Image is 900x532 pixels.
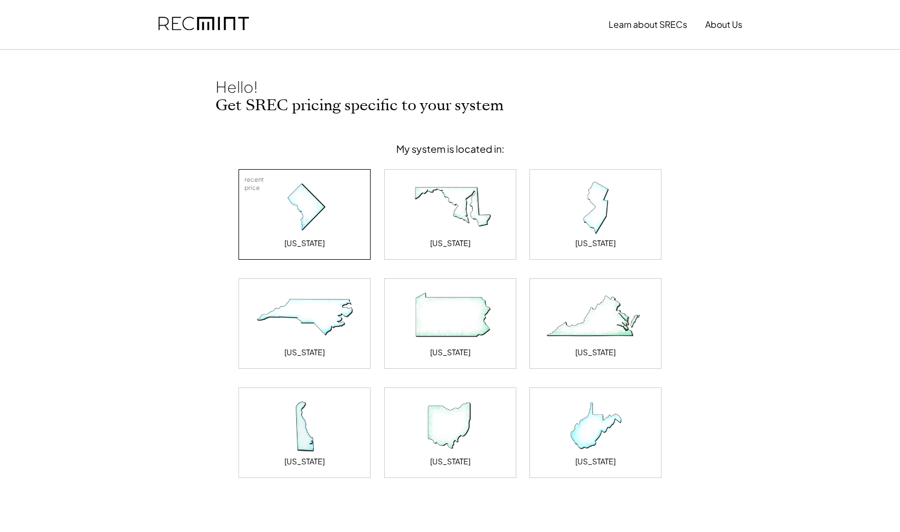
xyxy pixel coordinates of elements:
div: Hello! [216,77,325,97]
div: [US_STATE] [430,347,470,358]
img: Pennsylvania [396,290,505,344]
div: [US_STATE] [575,347,616,358]
img: Maryland [396,181,505,235]
img: Virginia [541,290,650,344]
button: Learn about SRECs [609,14,687,35]
img: District of Columbia [250,181,359,235]
img: New Jersey [541,181,650,235]
img: North Carolina [250,290,359,344]
div: [US_STATE] [575,456,616,467]
img: recmint-logotype%403x.png [158,6,249,43]
div: [US_STATE] [575,238,616,249]
div: [US_STATE] [430,238,470,249]
img: Ohio [396,399,505,453]
h2: Get SREC pricing specific to your system [216,97,685,115]
div: My system is located in: [396,142,504,155]
button: About Us [705,14,742,35]
div: [US_STATE] [430,456,470,467]
div: [US_STATE] [284,456,325,467]
div: [US_STATE] [284,238,325,249]
img: Delaware [250,399,359,453]
div: [US_STATE] [284,347,325,358]
img: West Virginia [541,399,650,453]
